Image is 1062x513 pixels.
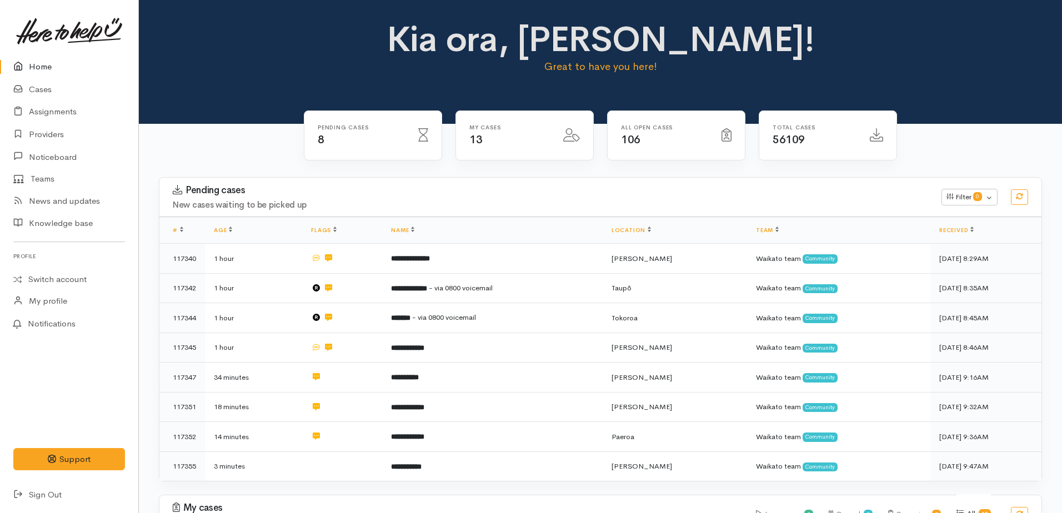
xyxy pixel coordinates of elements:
td: [DATE] 8:35AM [930,273,1041,303]
span: 13 [469,133,482,147]
span: Community [803,284,838,293]
a: Flags [311,227,337,234]
a: Name [391,227,414,234]
h6: My cases [469,124,550,130]
td: Waikato team [747,422,930,452]
span: [PERSON_NAME] [612,373,672,382]
td: Waikato team [747,273,930,303]
span: Community [803,254,838,263]
span: Community [803,462,838,471]
a: # [173,227,183,234]
h6: Total cases [773,124,856,130]
a: Location [612,227,651,234]
span: 8 [318,133,324,147]
span: Taupō [612,283,632,293]
td: Waikato team [747,392,930,422]
span: Paeroa [612,432,634,441]
td: [DATE] 8:45AM [930,303,1041,333]
h6: All Open cases [621,124,708,130]
span: - via 0800 voicemail [412,313,476,322]
td: 1 hour [205,273,302,303]
td: [DATE] 9:32AM [930,392,1041,422]
span: [PERSON_NAME] [612,461,672,471]
td: Waikato team [747,451,930,481]
td: 14 minutes [205,422,302,452]
span: - via 0800 voicemail [429,283,493,293]
h6: Pending cases [318,124,405,130]
span: 0 [973,192,982,201]
td: 117355 [159,451,205,481]
td: [DATE] 8:29AM [930,244,1041,274]
span: Community [803,373,838,382]
button: Support [13,448,125,471]
td: Waikato team [747,303,930,333]
span: Community [803,314,838,323]
a: Age [214,227,232,234]
td: 117352 [159,422,205,452]
td: 1 hour [205,244,302,274]
td: 1 hour [205,303,302,333]
td: 3 minutes [205,451,302,481]
p: Great to have you here! [383,59,818,74]
span: [PERSON_NAME] [612,343,672,352]
td: 34 minutes [205,363,302,393]
td: Waikato team [747,363,930,393]
td: 117347 [159,363,205,393]
a: Team [756,227,779,234]
td: Waikato team [747,244,930,274]
td: Waikato team [747,333,930,363]
td: 1 hour [205,333,302,363]
td: [DATE] 9:16AM [930,363,1041,393]
span: Tokoroa [612,313,638,323]
td: 117345 [159,333,205,363]
td: 117344 [159,303,205,333]
td: [DATE] 9:36AM [930,422,1041,452]
span: Community [803,432,838,441]
td: 18 minutes [205,392,302,422]
span: [PERSON_NAME] [612,402,672,411]
td: 117351 [159,392,205,422]
td: [DATE] 9:47AM [930,451,1041,481]
span: 56109 [773,133,805,147]
a: Received [939,227,974,234]
td: [DATE] 8:46AM [930,333,1041,363]
span: Community [803,403,838,412]
td: 117340 [159,244,205,274]
td: 117342 [159,273,205,303]
h4: New cases waiting to be picked up [173,200,928,210]
h1: Kia ora, [PERSON_NAME]! [383,20,818,59]
button: Filter0 [941,189,998,205]
h6: Profile [13,249,125,264]
span: [PERSON_NAME] [612,254,672,263]
h3: Pending cases [173,185,928,196]
span: 106 [621,133,640,147]
span: Community [803,344,838,353]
